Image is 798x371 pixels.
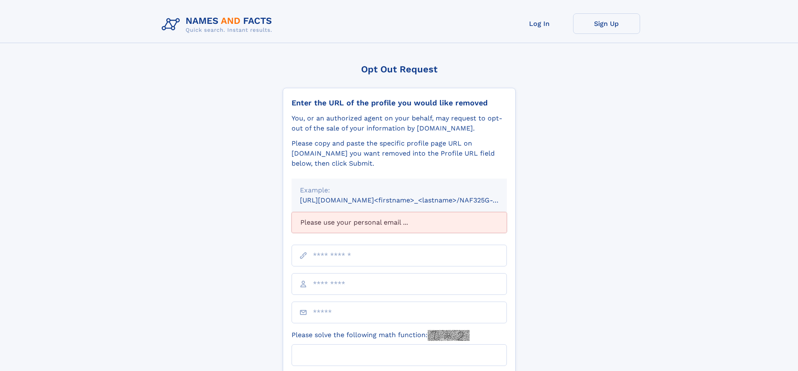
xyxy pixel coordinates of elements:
div: Example: [300,185,498,195]
div: Please use your personal email ... [292,212,507,233]
div: Enter the URL of the profile you would like removed [292,98,507,107]
a: Sign Up [573,13,640,34]
label: Please solve the following math function: [292,330,470,341]
div: Opt Out Request [283,64,516,74]
div: You, or an authorized agent on your behalf, may request to opt-out of the sale of your informatio... [292,113,507,133]
small: [URL][DOMAIN_NAME]<firstname>_<lastname>/NAF325G-xxxxxxxx [300,196,523,204]
img: Logo Names and Facts [158,13,279,36]
a: Log In [506,13,573,34]
div: Please copy and paste the specific profile page URL on [DOMAIN_NAME] you want removed into the Pr... [292,138,507,169]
